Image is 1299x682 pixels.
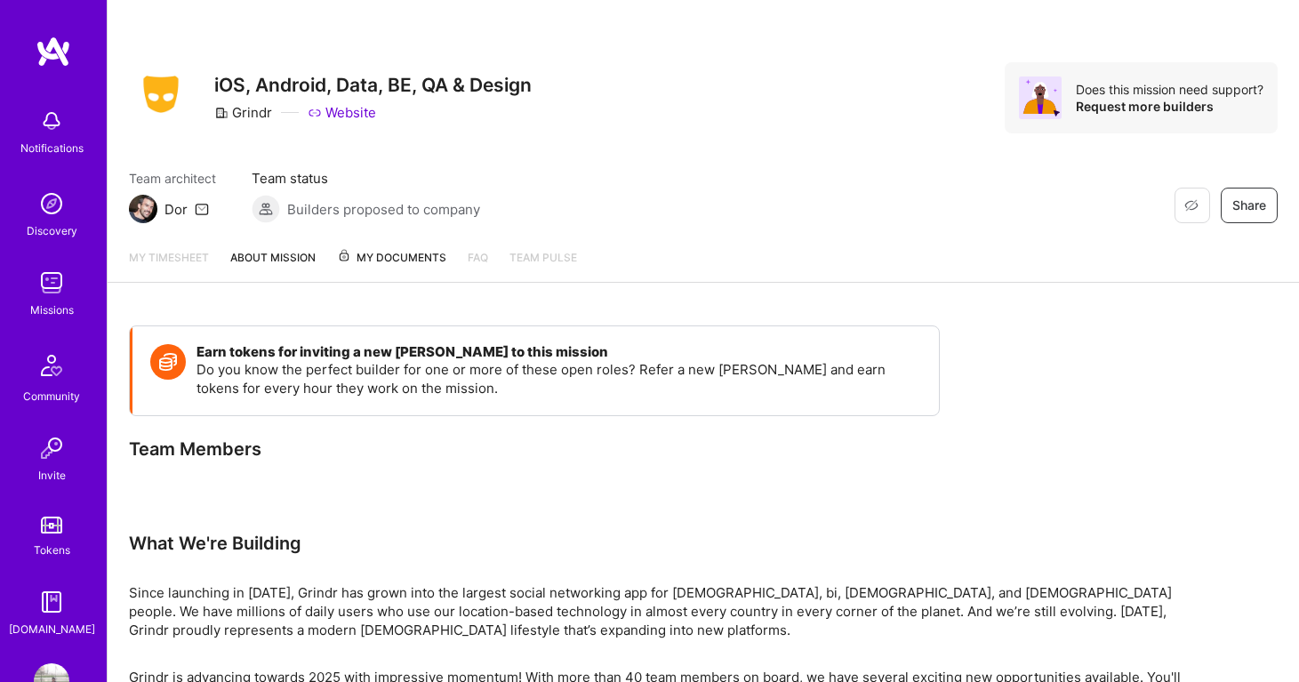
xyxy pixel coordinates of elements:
[129,532,1196,555] div: What We're Building
[9,620,95,638] div: [DOMAIN_NAME]
[1076,98,1263,115] div: Request more builders
[214,103,272,122] div: Grindr
[34,265,69,301] img: teamwork
[34,103,69,139] img: bell
[214,106,229,120] i: icon CompanyGray
[20,139,84,157] div: Notifications
[129,195,157,223] img: Team Architect
[129,169,216,188] span: Team architect
[30,301,74,319] div: Missions
[1221,188,1278,223] button: Share
[36,36,71,68] img: logo
[1019,76,1062,119] img: Avatar
[1076,81,1263,98] div: Does this mission need support?
[509,248,577,282] a: Team Pulse
[34,430,69,466] img: Invite
[509,251,577,264] span: Team Pulse
[34,186,69,221] img: discovery
[34,541,70,559] div: Tokens
[196,344,921,360] h4: Earn tokens for inviting a new [PERSON_NAME] to this mission
[1232,197,1266,214] span: Share
[129,437,940,461] div: Team Members
[308,103,376,122] a: Website
[195,202,209,216] i: icon Mail
[214,74,532,96] h3: iOS, Android, Data, BE, QA & Design
[252,169,480,188] span: Team status
[468,248,488,282] a: FAQ
[230,248,316,282] a: About Mission
[337,248,446,268] span: My Documents
[150,344,186,380] img: Token icon
[23,387,80,405] div: Community
[337,248,446,282] a: My Documents
[27,221,77,240] div: Discovery
[129,248,209,282] a: My timesheet
[38,466,66,485] div: Invite
[129,70,193,118] img: Company Logo
[30,344,73,387] img: Community
[1184,198,1199,213] i: icon EyeClosed
[41,517,62,534] img: tokens
[252,195,280,223] img: Builders proposed to company
[34,584,69,620] img: guide book
[196,360,921,397] p: Do you know the perfect builder for one or more of these open roles? Refer a new [PERSON_NAME] an...
[164,200,188,219] div: Dor
[287,200,480,219] span: Builders proposed to company
[129,583,1196,639] p: Since launching in [DATE], Grindr has grown into the largest social networking app for [DEMOGRAPH...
